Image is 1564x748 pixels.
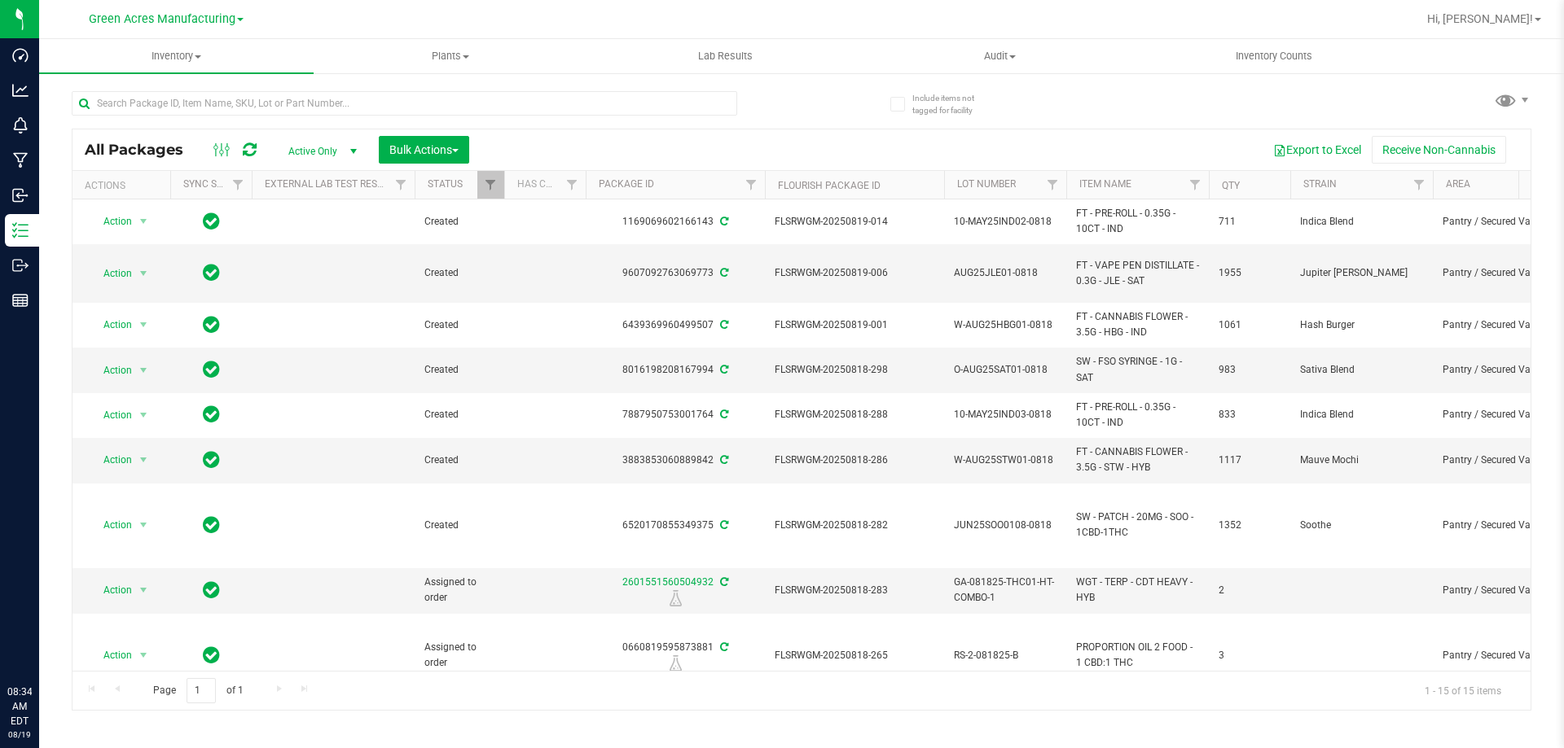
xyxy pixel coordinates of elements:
span: Mauve Mochi [1300,453,1423,468]
inline-svg: Reports [12,292,29,308]
span: select [134,262,154,285]
a: Filter [388,171,415,199]
iframe: Resource center [16,618,65,667]
span: Inventory Counts [1214,49,1334,63]
span: select [134,359,154,382]
span: In Sync [203,403,220,426]
div: R&D Lab Sample [583,655,767,671]
span: FLSRWGM-20250818-282 [775,518,934,533]
span: select [134,579,154,601]
span: In Sync [203,579,220,601]
inline-svg: Dashboard [12,47,29,63]
span: 711 [1219,214,1281,230]
span: Pantry / Secured Vault [1443,453,1545,468]
span: Sync from Compliance System [718,216,728,227]
span: Plants [314,49,587,63]
span: Pantry / Secured Vault [1443,583,1545,598]
a: Inventory Counts [1137,39,1412,73]
span: FLSRWGM-20250819-001 [775,317,934,333]
span: Created [424,317,494,333]
span: In Sync [203,644,220,667]
span: FLSRWGM-20250818-288 [775,407,934,422]
a: Flourish Package ID [778,180,881,191]
button: Bulk Actions [379,136,469,164]
a: Qty [1222,180,1240,191]
a: Status [428,178,463,190]
span: Assigned to order [424,575,494,606]
span: Sync from Compliance System [718,319,728,330]
th: Has COA [504,171,586,199]
span: Sync from Compliance System [718,364,728,375]
div: 9607092763069773 [583,265,767,281]
span: Sync from Compliance System [718,641,728,653]
span: In Sync [203,448,220,471]
span: FLSRWGM-20250818-265 [775,648,934,663]
inline-svg: Analytics [12,82,29,98]
span: Sync from Compliance System [718,576,728,588]
span: FT - CANNABIS FLOWER - 3.5G - STW - HYB [1076,444,1199,475]
span: Soothe [1300,518,1423,533]
span: In Sync [203,261,220,284]
a: Filter [1039,171,1066,199]
span: Indica Blend [1300,214,1423,230]
span: 2 [1219,583,1281,598]
a: Filter [559,171,586,199]
span: select [134,644,154,667]
span: select [134,514,154,536]
span: 1117 [1219,453,1281,468]
inline-svg: Monitoring [12,117,29,133]
span: Action [89,644,133,667]
span: FT - PRE-ROLL - 0.35G - 10CT - IND [1076,400,1199,431]
a: Sync Status [183,178,246,190]
iframe: Resource center unread badge [48,615,68,635]
span: In Sync [203,514,220,536]
span: 1955 [1219,265,1281,281]
span: Hi, [PERSON_NAME]! [1427,12,1533,25]
span: Indica Blend [1300,407,1423,422]
span: Action [89,514,133,536]
div: Actions [85,180,164,191]
span: Lab Results [676,49,775,63]
span: FLSRWGM-20250819-006 [775,265,934,281]
span: SW - FSO SYRINGE - 1G - SAT [1076,354,1199,385]
a: Filter [225,171,252,199]
span: Page of 1 [139,678,257,703]
a: Area [1446,178,1470,190]
span: GA-081825-THC01-HT-COMBO-1 [954,575,1057,606]
a: Lab Results [588,39,863,73]
span: FLSRWGM-20250818-286 [775,453,934,468]
span: FLSRWGM-20250818-298 [775,362,934,378]
span: 1 - 15 of 15 items [1412,678,1514,702]
span: Sync from Compliance System [718,409,728,420]
a: Item Name [1079,178,1131,190]
span: Action [89,262,133,285]
span: Pantry / Secured Vault [1443,214,1545,230]
span: FLSRWGM-20250818-283 [775,583,934,598]
span: Hash Burger [1300,317,1423,333]
span: O-AUG25SAT01-0818 [954,362,1057,378]
span: Pantry / Secured Vault [1443,265,1545,281]
span: Created [424,214,494,230]
span: Sativa Blend [1300,362,1423,378]
span: select [134,313,154,336]
span: Action [89,404,133,426]
span: Created [424,265,494,281]
span: Action [89,579,133,601]
input: 1 [187,678,216,703]
button: Receive Non-Cannabis [1372,136,1506,164]
div: 3883853060889842 [583,453,767,468]
span: 833 [1219,407,1281,422]
a: 2601551560504932 [622,576,714,588]
span: Include items not tagged for facility [912,92,994,116]
inline-svg: Outbound [12,257,29,273]
span: Pantry / Secured Vault [1443,518,1545,533]
span: Created [424,453,494,468]
span: Action [89,359,133,382]
span: FT - VAPE PEN DISTILLATE - 0.3G - JLE - SAT [1076,258,1199,289]
div: 0660819595873881 [583,640,767,671]
span: Jupiter [PERSON_NAME] [1300,265,1423,281]
a: Plants [314,39,588,73]
span: In Sync [203,210,220,233]
span: JUN25SOO0108-0818 [954,518,1057,533]
span: Green Acres Manufacturing [89,12,235,26]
